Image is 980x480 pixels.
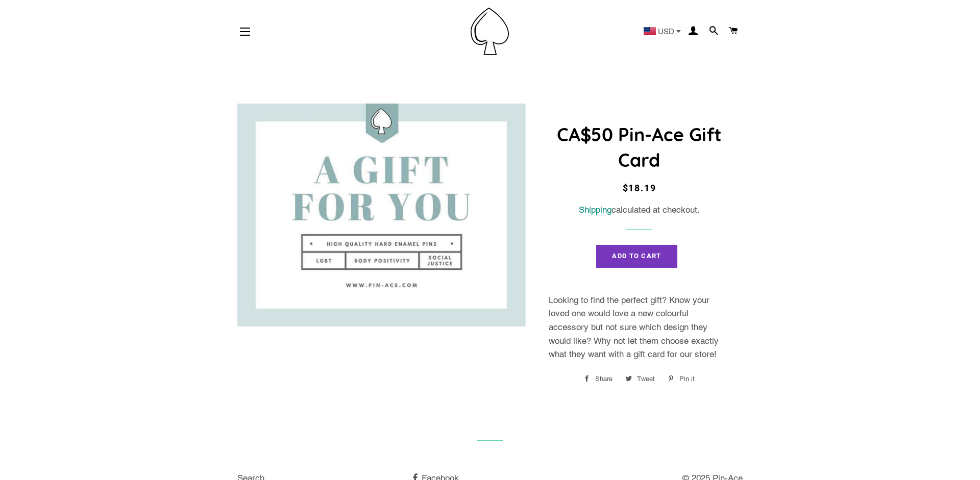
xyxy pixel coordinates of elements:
button: Add to Cart [596,245,677,267]
span: Pin it [679,371,700,387]
a: Shipping [579,205,611,215]
img: Pin-Ace [471,8,509,55]
span: Add to Cart [612,252,661,260]
span: USD [658,28,674,35]
span: Share [595,371,618,387]
div: calculated at checkout. [549,203,730,217]
span: $18.19 [623,183,656,193]
h1: CA$50 Pin-Ace Gift Card [549,122,730,173]
span: Tweet [637,371,660,387]
img: Pin-Ace Gift Card - Pin-Ace [237,104,526,326]
p: Looking to find the perfect gift? Know your loved one would love a new colourful accessory but no... [549,293,730,361]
